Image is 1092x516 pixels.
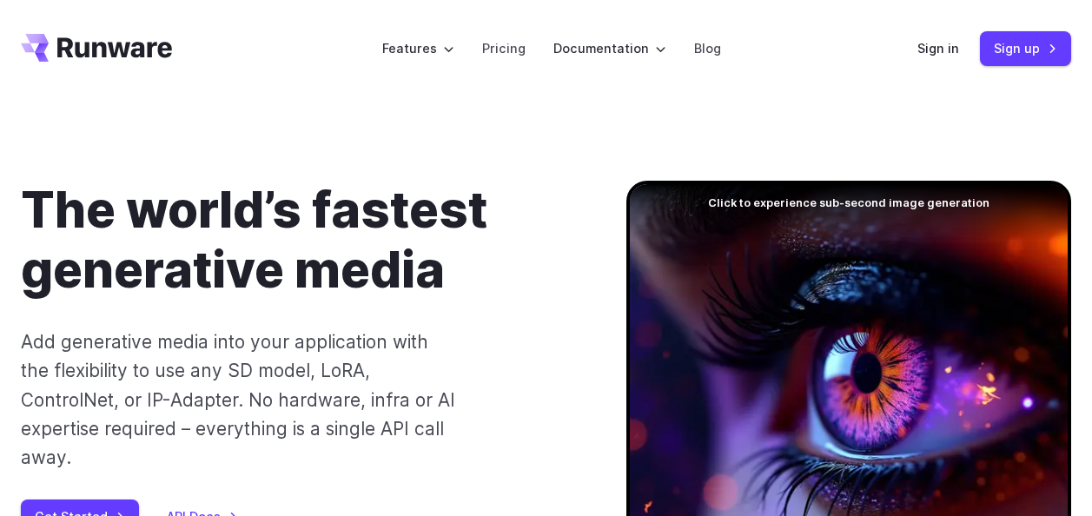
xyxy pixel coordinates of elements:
label: Documentation [553,38,666,58]
a: Blog [694,38,721,58]
p: Add generative media into your application with the flexibility to use any SD model, LoRA, Contro... [21,327,460,472]
h1: The world’s fastest generative media [21,181,571,300]
a: Sign up [980,31,1071,65]
a: Pricing [482,38,526,58]
a: Sign in [917,38,959,58]
label: Features [382,38,454,58]
a: Go to / [21,34,172,62]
